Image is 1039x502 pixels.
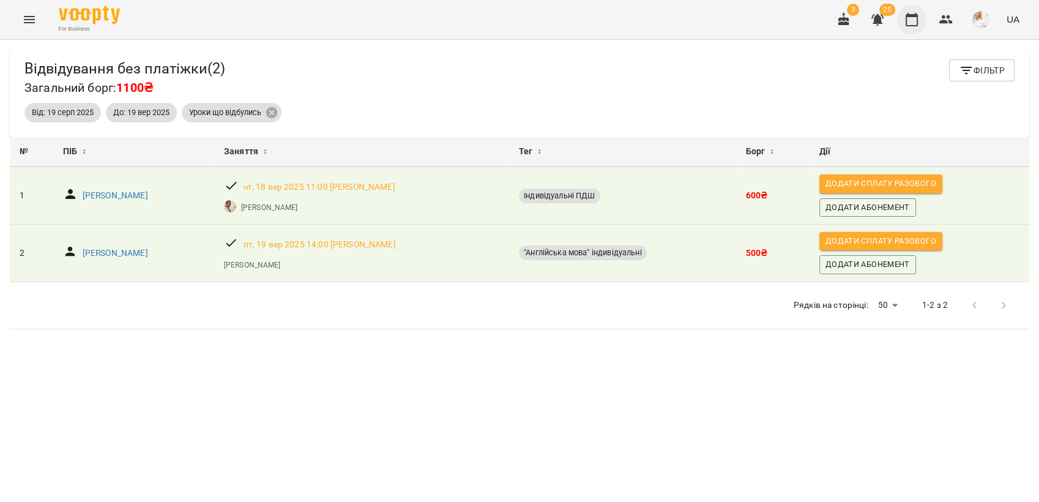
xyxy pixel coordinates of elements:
span: Додати Абонемент [825,258,910,271]
a: [PERSON_NAME] [224,260,280,271]
span: 25 [879,4,895,16]
button: Додати Абонемент [819,198,916,217]
span: UA [1007,13,1019,26]
button: UA [1002,8,1024,31]
img: Voopty Logo [59,6,120,24]
button: Додати сплату разового [819,174,942,193]
b: 500 ₴ [746,248,768,258]
span: Додати сплату разового [825,177,936,190]
span: 3 [847,4,859,16]
span: Тег [519,144,532,159]
p: 1-2 з 2 [922,299,948,312]
span: Борг [746,144,765,159]
span: 1100₴ [116,81,153,95]
div: 50 [873,296,903,314]
span: Додати Абонемент [825,201,910,214]
button: Додати сплату разового [819,232,942,250]
a: [PERSON_NAME] [83,190,148,202]
img: eae1df90f94753cb7588c731c894874c.jpg [972,11,989,28]
button: Додати Абонемент [819,255,916,274]
a: [PERSON_NAME] [83,247,148,260]
span: Від: 19 серп 2025 [24,107,101,118]
span: Уроки що відбулись [182,107,269,118]
h6: Загальний борг: [24,78,225,97]
span: Додати сплату разового [825,234,936,248]
a: пт, 19 вер 2025 14:00 [PERSON_NAME] [244,239,396,251]
div: № [20,144,43,159]
span: ↕ [537,144,541,159]
h5: Відвідування без платіжки ( 2 ) [24,59,225,78]
span: Індивідуальні ПДШ [519,190,600,201]
span: ↕ [83,144,86,159]
td: 2 [10,225,53,282]
div: Дії [819,144,1019,159]
span: Заняття [224,144,258,159]
span: "Англійська мова" індивідуальні [519,247,647,258]
button: Фільтр [949,59,1015,81]
span: Фільтр [959,63,1005,78]
button: Menu [15,5,44,34]
span: ↕ [263,144,267,159]
span: For Business [59,25,120,33]
b: 600 ₴ [746,190,768,200]
a: [PERSON_NAME] [241,202,297,213]
p: Рядків на сторінці: [794,299,868,312]
td: 1 [10,167,53,224]
img: Рущак Василина Василівна [224,200,236,212]
span: До: 19 вер 2025 [106,107,177,118]
div: Уроки що відбулись [182,103,281,122]
a: чт, 18 вер 2025 11:00 [PERSON_NAME] [244,181,395,193]
span: ПІБ [63,144,77,159]
span: ↕ [770,144,773,159]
